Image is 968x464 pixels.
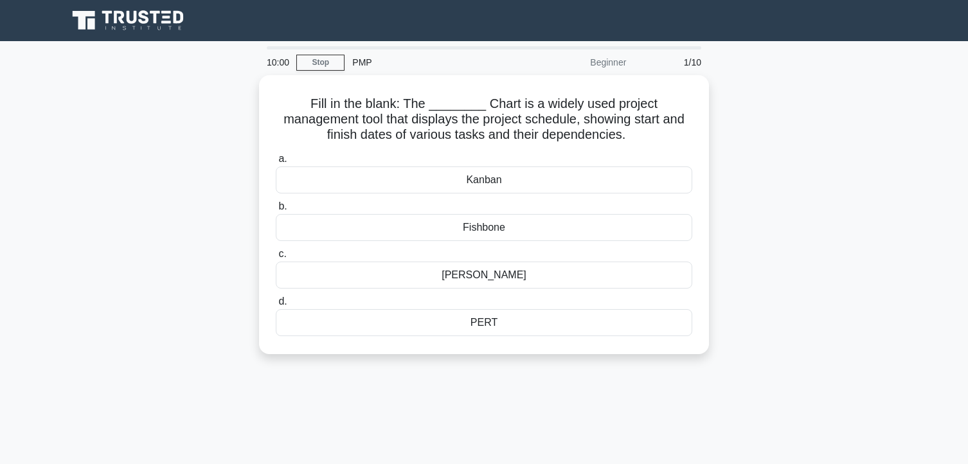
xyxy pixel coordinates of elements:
[278,248,286,259] span: c.
[521,49,634,75] div: Beginner
[296,55,345,71] a: Stop
[634,49,709,75] div: 1/10
[276,214,692,241] div: Fishbone
[259,49,296,75] div: 10:00
[278,201,287,211] span: b.
[276,166,692,193] div: Kanban
[276,309,692,336] div: PERT
[278,153,287,164] span: a.
[278,296,287,307] span: d.
[345,49,521,75] div: PMP
[274,96,694,143] h5: Fill in the blank: The ________ Chart is a widely used project management tool that displays the ...
[276,262,692,289] div: [PERSON_NAME]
